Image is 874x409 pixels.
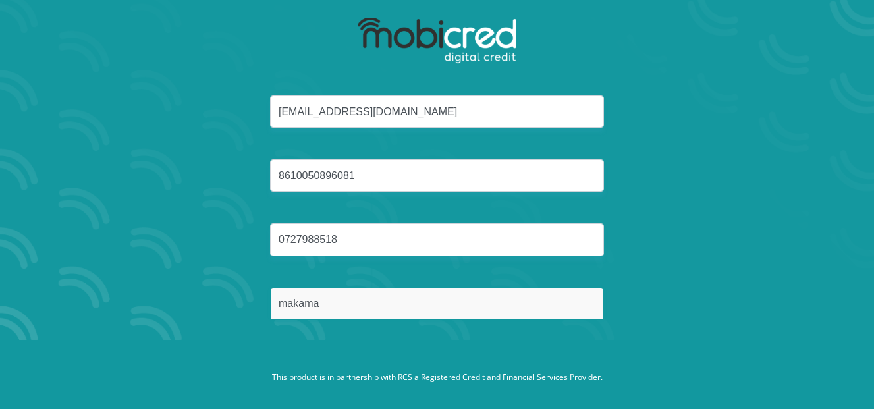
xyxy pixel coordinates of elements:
img: mobicred logo [358,18,516,64]
input: ID Number [270,159,604,192]
input: Cellphone Number [270,223,604,256]
p: This product is in partnership with RCS a Registered Credit and Financial Services Provider. [72,371,803,383]
input: Email [270,95,604,128]
input: Surname [270,288,604,320]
